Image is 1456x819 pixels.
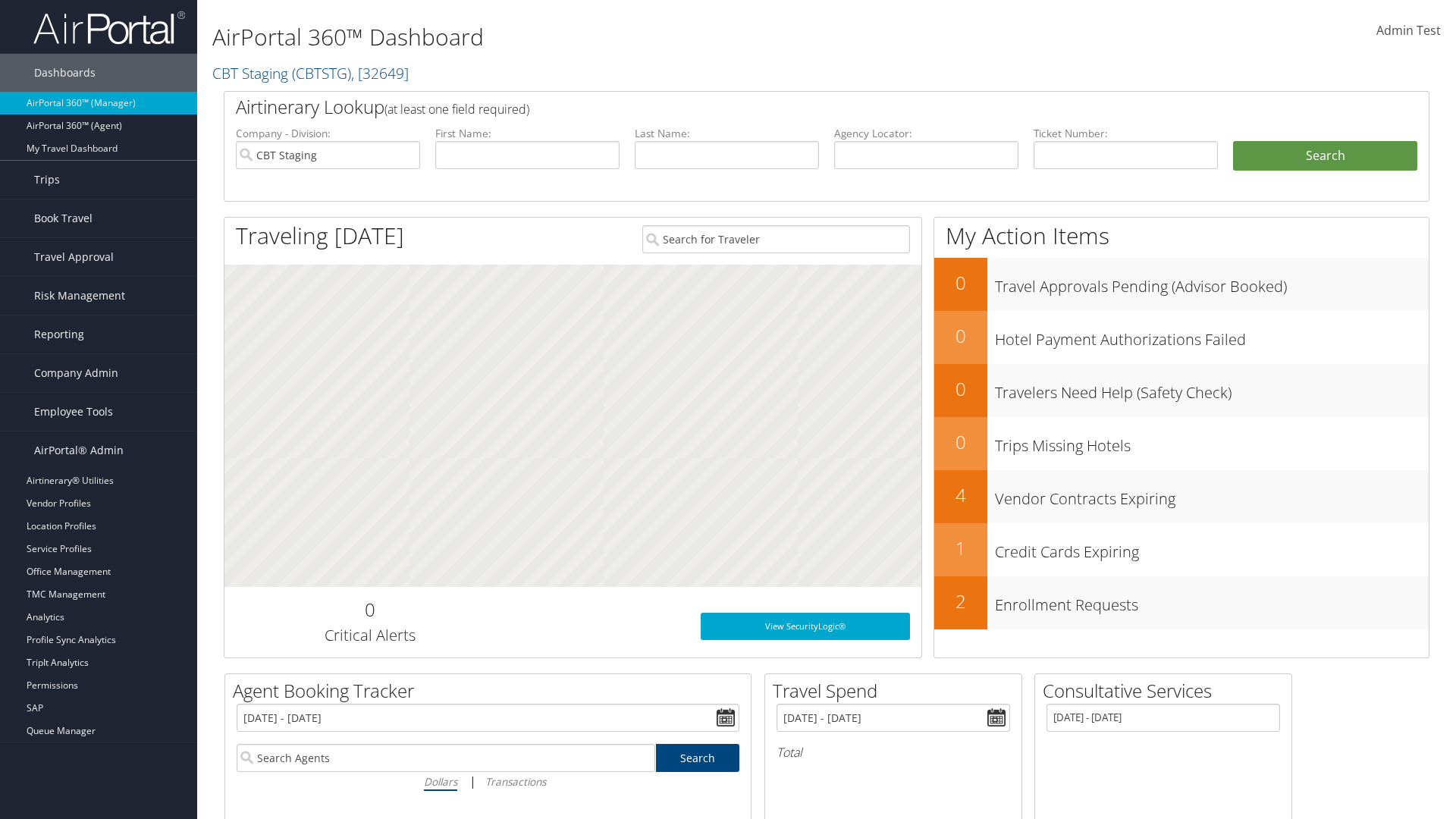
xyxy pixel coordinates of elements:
[995,428,1429,457] h3: Trips Missing Hotels
[424,774,457,789] i: Dollars
[642,225,910,253] input: Search for Traveler
[934,323,987,349] h2: 0
[34,393,113,431] span: Employee Tools
[995,322,1429,350] h3: Hotel Payment Authorizations Failed
[233,678,751,704] h2: Agent Booking Tracker
[435,126,620,141] label: First Name:
[237,744,655,772] input: Search Agents
[236,126,420,141] label: Company - Division:
[934,470,1429,523] a: 4Vendor Contracts Expiring
[995,375,1429,403] h3: Travelers Need Help (Safety Check)
[212,21,1031,53] h1: AirPortal 360™ Dashboard
[934,270,987,296] h2: 0
[237,772,739,791] div: |
[485,774,546,789] i: Transactions
[934,258,1429,311] a: 0Travel Approvals Pending (Advisor Booked)
[34,161,60,199] span: Trips
[773,678,1021,704] h2: Travel Spend
[236,220,404,252] h1: Traveling [DATE]
[934,417,1429,470] a: 0Trips Missing Hotels
[934,220,1429,252] h1: My Action Items
[934,535,987,561] h2: 1
[1043,678,1291,704] h2: Consultative Services
[934,576,1429,629] a: 2Enrollment Requests
[777,744,1010,761] h6: Total
[656,744,740,772] a: Search
[34,238,114,276] span: Travel Approval
[292,63,351,83] span: ( CBTSTG )
[34,199,93,237] span: Book Travel
[934,429,987,455] h2: 0
[34,354,118,392] span: Company Admin
[1376,22,1441,39] span: Admin Test
[701,613,910,640] a: View SecurityLogic®
[934,376,987,402] h2: 0
[34,315,84,353] span: Reporting
[236,625,504,646] h3: Critical Alerts
[635,126,819,141] label: Last Name:
[934,311,1429,364] a: 0Hotel Payment Authorizations Failed
[384,101,529,118] span: (at least one field required)
[236,94,1317,120] h2: Airtinerary Lookup
[934,482,987,508] h2: 4
[1034,126,1218,141] label: Ticket Number:
[212,63,409,83] a: CBT Staging
[934,588,987,614] h2: 2
[995,587,1429,616] h3: Enrollment Requests
[34,277,125,315] span: Risk Management
[995,268,1429,297] h3: Travel Approvals Pending (Advisor Booked)
[934,364,1429,417] a: 0Travelers Need Help (Safety Check)
[351,63,409,83] span: , [ 32649 ]
[33,10,185,45] img: airportal-logo.png
[236,597,504,623] h2: 0
[934,523,1429,576] a: 1Credit Cards Expiring
[995,534,1429,563] h3: Credit Cards Expiring
[34,54,96,92] span: Dashboards
[1233,141,1417,171] button: Search
[34,431,124,469] span: AirPortal® Admin
[1376,8,1441,55] a: Admin Test
[834,126,1018,141] label: Agency Locator:
[995,481,1429,510] h3: Vendor Contracts Expiring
